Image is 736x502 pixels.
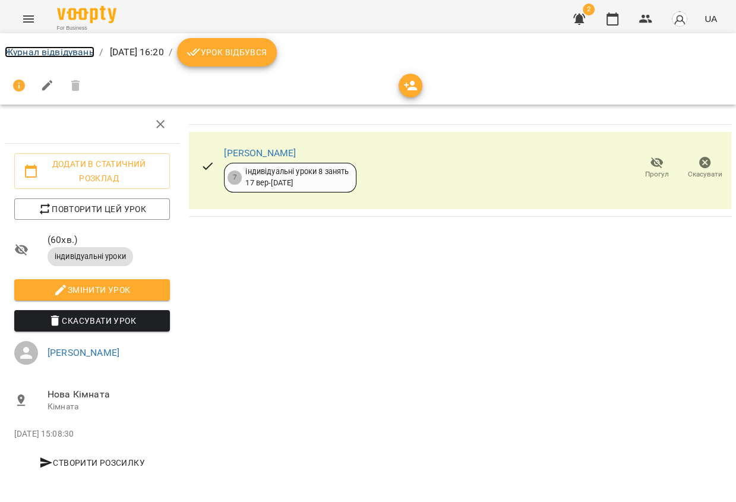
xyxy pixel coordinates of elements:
button: Повторити цей урок [14,198,170,220]
button: UA [700,8,722,30]
span: Повторити цей урок [24,202,160,216]
button: Додати в статичний розклад [14,153,170,189]
button: Скасувати [681,151,729,185]
button: Menu [14,5,43,33]
button: Скасувати Урок [14,310,170,331]
button: Урок відбувся [177,38,277,67]
p: [DATE] 15:08:30 [14,428,170,440]
li: / [99,45,103,59]
span: UA [705,12,717,25]
span: Скасувати Урок [24,314,160,328]
span: ( 60 хв. ) [48,233,170,247]
a: Журнал відвідувань [5,46,94,58]
span: Прогул [645,169,669,179]
a: [PERSON_NAME] [224,147,296,159]
button: Прогул [633,151,681,185]
p: [DATE] 16:20 [108,45,164,59]
span: Створити розсилку [19,456,165,470]
div: індивідуальні уроки 8 занять 17 вер - [DATE] [245,166,349,188]
p: Кімната [48,401,170,413]
button: Створити розсилку [14,452,170,473]
span: Урок відбувся [187,45,267,59]
div: 7 [228,171,242,185]
img: avatar_s.png [671,11,688,27]
li: / [169,45,172,59]
a: [PERSON_NAME] [48,347,119,358]
span: Додати в статичний розклад [24,157,160,185]
span: For Business [57,24,116,32]
span: 2 [583,4,595,15]
span: Змінити урок [24,283,160,297]
span: Нова Кімната [48,387,170,402]
span: Скасувати [688,169,722,179]
span: індивідуальні уроки [48,251,133,262]
button: Змінити урок [14,279,170,301]
img: Voopty Logo [57,6,116,23]
nav: breadcrumb [5,38,731,67]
